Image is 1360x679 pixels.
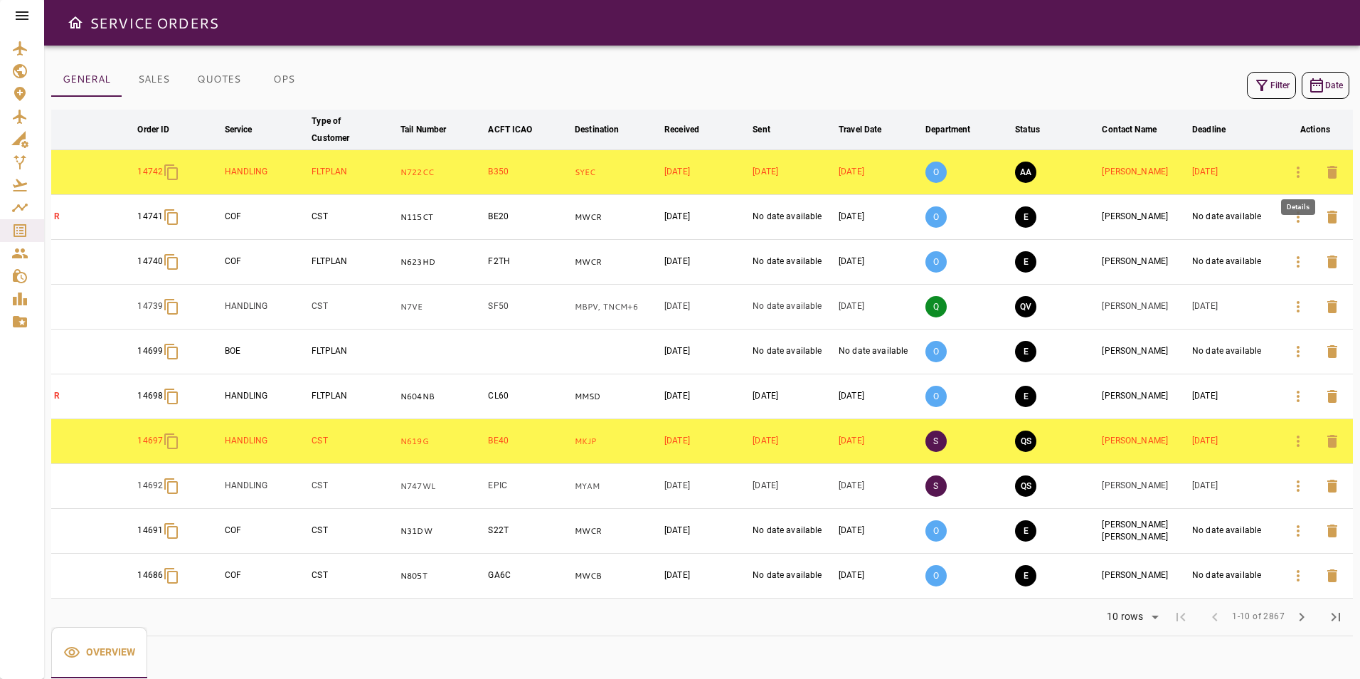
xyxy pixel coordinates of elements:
p: Q [925,296,947,317]
p: R [54,390,132,402]
span: Service [225,121,271,138]
td: CST [309,554,398,599]
button: Details [1281,469,1315,503]
button: Delete [1315,424,1349,458]
td: [DATE] [662,195,750,240]
span: Last Page [1319,600,1353,634]
p: MWCR [575,256,659,268]
td: EPIC [485,464,572,509]
td: [DATE] [662,330,750,374]
td: [PERSON_NAME] [1099,150,1189,195]
td: [DATE] [662,419,750,464]
td: [DATE] [836,374,923,419]
span: Previous Page [1198,600,1232,634]
td: [DATE] [836,464,923,509]
td: No date available [750,330,836,374]
button: Overview [51,627,147,678]
td: [DATE] [836,240,923,285]
td: [PERSON_NAME] [1099,554,1189,599]
td: F2TH [485,240,572,285]
td: CST [309,195,398,240]
p: N623HD [400,256,482,268]
span: chevron_right [1293,609,1310,626]
p: 14741 [137,211,163,223]
span: Sent [753,121,789,138]
td: [DATE] [662,509,750,554]
td: No date available [750,285,836,330]
button: OPS [252,63,316,97]
p: 14686 [137,569,163,581]
div: 10 rows [1098,606,1164,628]
p: N722CC [400,167,482,179]
p: 14692 [137,480,163,492]
td: No date available [1189,330,1277,374]
td: BOE [222,330,309,374]
td: GA6C [485,554,572,599]
button: EXECUTION [1015,251,1036,273]
span: last_page [1327,609,1344,626]
button: EXECUTION [1015,341,1036,362]
td: [DATE] [836,150,923,195]
td: [DATE] [836,509,923,554]
p: R [54,211,132,223]
button: QUOTE SENT [1015,431,1036,452]
p: 14697 [137,435,163,447]
button: Delete [1315,335,1349,369]
td: CST [309,419,398,464]
td: [PERSON_NAME] [1099,285,1189,330]
p: N805T [400,570,482,582]
button: QUOTE VALIDATED [1015,296,1036,317]
span: Received [664,121,718,138]
span: Contact Name [1102,121,1175,138]
div: Tail Number [400,121,446,138]
button: EXECUTION [1015,565,1036,586]
td: [DATE] [750,419,836,464]
td: [DATE] [1189,464,1277,509]
p: MWCB [575,570,659,582]
td: [PERSON_NAME] [1099,464,1189,509]
div: Contact Name [1102,121,1157,138]
p: O [925,565,947,586]
td: No date available [750,554,836,599]
button: Delete [1315,379,1349,414]
td: [DATE] [1189,419,1277,464]
td: [PERSON_NAME] [1099,195,1189,240]
div: Order ID [137,121,169,138]
td: [DATE] [1189,374,1277,419]
td: [DATE] [750,464,836,509]
td: [PERSON_NAME] [1099,240,1189,285]
button: QUOTE SENT [1015,475,1036,497]
p: 14698 [137,390,163,402]
td: HANDLING [222,419,309,464]
td: No date available [1189,240,1277,285]
div: ACFT ICAO [488,121,532,138]
div: Sent [753,121,770,138]
p: S [925,475,947,497]
button: Delete [1315,200,1349,234]
td: [PERSON_NAME] [1099,330,1189,374]
button: SALES [122,63,186,97]
button: Delete [1315,514,1349,548]
button: Delete [1315,245,1349,279]
td: [DATE] [836,419,923,464]
td: [PERSON_NAME] [PERSON_NAME] [1099,509,1189,554]
div: Service [225,121,253,138]
td: [DATE] [662,374,750,419]
span: Tail Number [400,121,464,138]
td: B350 [485,150,572,195]
button: Details [1281,424,1315,458]
span: Department [925,121,989,138]
p: N747WL [400,480,482,493]
td: CST [309,464,398,509]
td: CST [309,509,398,554]
button: EXECUTION [1015,520,1036,542]
td: [DATE] [836,554,923,599]
div: basic tabs example [51,627,147,678]
p: 14739 [137,300,163,312]
button: GENERAL [51,63,122,97]
button: Filter [1247,72,1296,99]
td: S22T [485,509,572,554]
span: Next Page [1285,600,1319,634]
td: HANDLING [222,374,309,419]
td: No date available [1189,195,1277,240]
